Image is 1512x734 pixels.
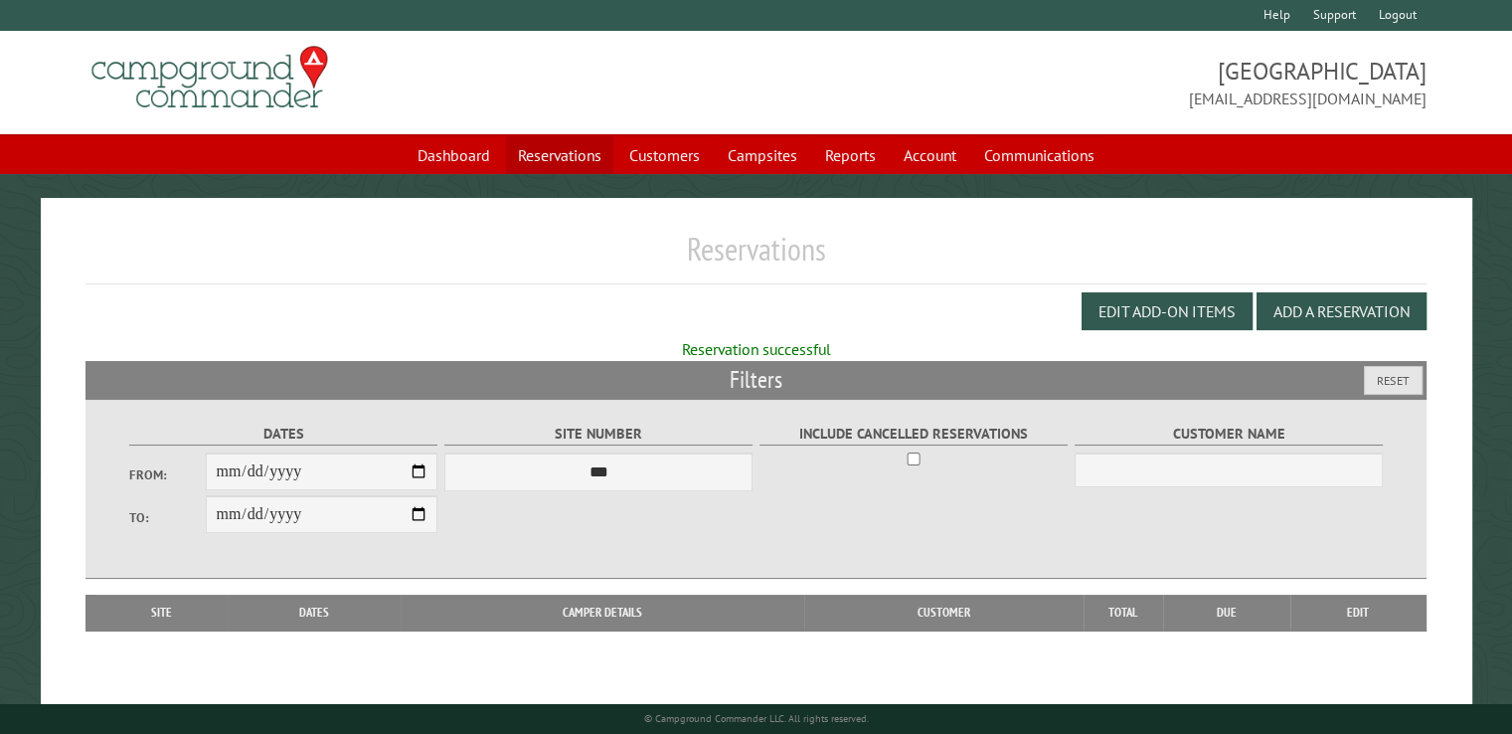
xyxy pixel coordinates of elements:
span: [GEOGRAPHIC_DATA] [EMAIL_ADDRESS][DOMAIN_NAME] [756,55,1427,110]
label: Dates [129,423,438,446]
a: Customers [617,136,712,174]
label: To: [129,508,207,527]
label: From: [129,465,207,484]
h1: Reservations [85,230,1427,284]
img: Campground Commander [85,39,334,116]
button: Reset [1364,366,1423,395]
th: Edit [1290,595,1427,631]
a: Reports [813,136,888,174]
a: Communications [972,136,1106,174]
a: Dashboard [406,136,502,174]
th: Total [1084,595,1163,631]
a: Campsites [716,136,809,174]
small: © Campground Commander LLC. All rights reserved. [644,712,869,725]
th: Dates [228,595,401,631]
a: Account [892,136,968,174]
label: Include Cancelled Reservations [759,423,1069,446]
label: Customer Name [1075,423,1384,446]
div: Reservation successful [85,338,1427,360]
label: Site Number [444,423,754,446]
th: Customer [804,595,1084,631]
th: Due [1163,595,1290,631]
h2: Filters [85,361,1427,399]
th: Camper Details [401,595,804,631]
a: Reservations [506,136,613,174]
button: Edit Add-on Items [1082,292,1253,330]
th: Site [95,595,228,631]
button: Add a Reservation [1257,292,1427,330]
